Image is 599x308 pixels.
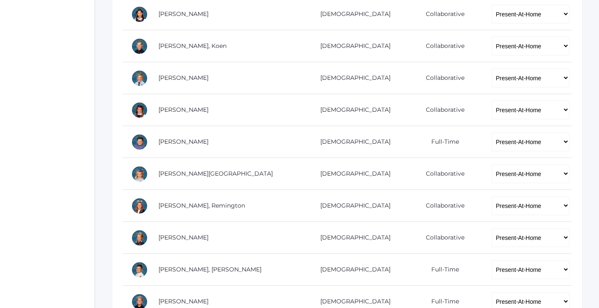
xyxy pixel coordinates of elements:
[158,297,208,305] a: [PERSON_NAME]
[401,126,483,158] td: Full-Time
[158,266,261,273] a: [PERSON_NAME], [PERSON_NAME]
[158,42,227,50] a: [PERSON_NAME], Koen
[158,202,245,209] a: [PERSON_NAME], Remington
[304,30,401,62] td: [DEMOGRAPHIC_DATA]
[401,222,483,254] td: Collaborative
[401,190,483,222] td: Collaborative
[304,126,401,158] td: [DEMOGRAPHIC_DATA]
[158,170,273,177] a: [PERSON_NAME][GEOGRAPHIC_DATA]
[304,254,401,286] td: [DEMOGRAPHIC_DATA]
[401,30,483,62] td: Collaborative
[158,106,208,113] a: [PERSON_NAME]
[304,158,401,190] td: [DEMOGRAPHIC_DATA]
[401,254,483,286] td: Full-Time
[158,10,208,18] a: [PERSON_NAME]
[131,166,148,182] div: Shiloh Laubacher
[304,94,401,126] td: [DEMOGRAPHIC_DATA]
[158,74,208,82] a: [PERSON_NAME]
[131,134,148,150] div: Gunnar Kohr
[401,94,483,126] td: Collaborative
[304,190,401,222] td: [DEMOGRAPHIC_DATA]
[131,6,148,23] div: Whitney Chea
[304,62,401,94] td: [DEMOGRAPHIC_DATA]
[131,229,148,246] div: Emery Pedrick
[131,102,148,118] div: Hazel Doss
[158,234,208,241] a: [PERSON_NAME]
[401,62,483,94] td: Collaborative
[158,138,208,145] a: [PERSON_NAME]
[401,158,483,190] td: Collaborative
[304,222,401,254] td: [DEMOGRAPHIC_DATA]
[131,261,148,278] div: Cooper Reyes
[131,38,148,55] div: Koen Crocker
[131,70,148,87] div: Liam Culver
[131,197,148,214] div: Remington Mastro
